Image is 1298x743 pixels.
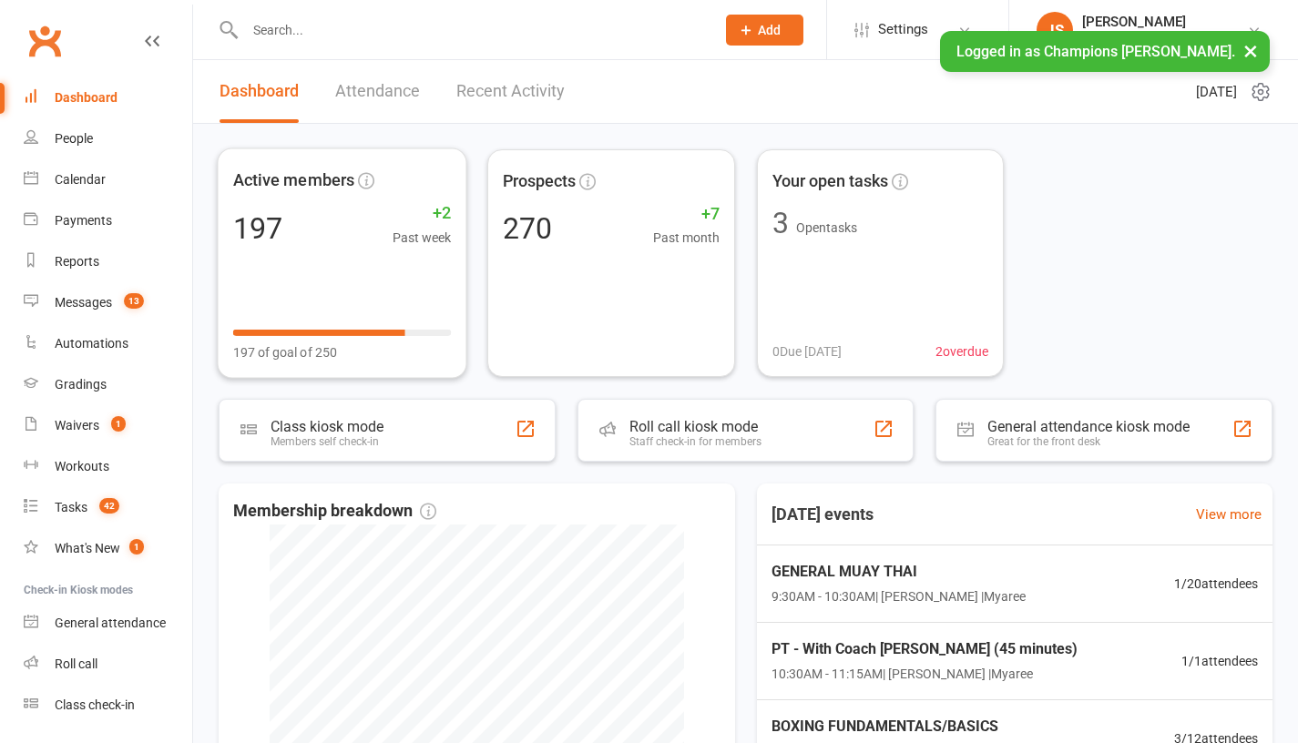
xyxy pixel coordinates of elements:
div: Calendar [55,172,106,187]
span: 42 [99,498,119,514]
span: Membership breakdown [233,498,436,524]
span: 1 / 20 attendees [1174,574,1258,594]
input: Search... [240,17,702,43]
a: Attendance [335,60,420,123]
a: Dashboard [24,77,192,118]
span: [DATE] [1196,81,1237,103]
div: Champions [PERSON_NAME] [1082,30,1247,46]
button: × [1234,31,1267,70]
a: Tasks 42 [24,487,192,528]
span: PT - With Coach [PERSON_NAME] (45 minutes) [772,637,1078,661]
a: Waivers 1 [24,405,192,446]
button: Add [726,15,803,46]
a: View more [1196,504,1262,525]
span: 1 / 1 attendees [1181,651,1258,671]
span: Open tasks [796,220,857,235]
div: Roll call kiosk mode [629,418,761,435]
span: Logged in as Champions [PERSON_NAME]. [956,43,1235,60]
div: Roll call [55,656,97,671]
span: 10:30AM - 11:15AM | [PERSON_NAME] | Myaree [772,664,1078,684]
span: 1 [111,416,126,432]
span: Your open tasks [772,168,888,195]
a: Messages 13 [24,282,192,323]
span: GENERAL MUAY THAI [772,560,1026,584]
span: Prospects [503,168,576,195]
div: Payments [55,213,112,228]
div: [PERSON_NAME] [1082,14,1247,30]
div: Reports [55,254,99,269]
div: General attendance [55,616,166,630]
span: 9:30AM - 10:30AM | [PERSON_NAME] | Myaree [772,586,1026,606]
span: 13 [124,293,144,309]
span: Add [758,23,781,37]
div: Tasks [55,500,87,514]
div: Class kiosk mode [271,418,383,435]
div: Staff check-in for members [629,435,761,448]
a: Dashboard [220,60,299,123]
span: Past week [393,227,452,248]
h3: [DATE] events [757,498,888,531]
div: General attendance kiosk mode [987,418,1190,435]
a: Automations [24,323,192,364]
a: Workouts [24,446,192,487]
div: 197 [233,213,283,242]
div: Great for the front desk [987,435,1190,448]
span: +2 [393,200,452,227]
a: Gradings [24,364,192,405]
div: Dashboard [55,90,118,105]
span: Active members [233,167,354,193]
div: Automations [55,336,128,351]
a: People [24,118,192,159]
a: General attendance kiosk mode [24,603,192,644]
div: Workouts [55,459,109,473]
span: +7 [653,201,720,228]
span: Past month [653,228,720,248]
div: Messages [55,295,112,310]
a: Reports [24,241,192,282]
span: 0 Due [DATE] [772,341,842,361]
a: Clubworx [22,18,67,64]
span: 197 of goal of 250 [233,342,337,363]
div: 3 [772,209,789,238]
a: Payments [24,200,192,241]
span: 2 overdue [935,341,988,361]
a: What's New1 [24,528,192,569]
div: JS [1037,12,1073,48]
a: Class kiosk mode [24,685,192,726]
a: Recent Activity [456,60,565,123]
div: Waivers [55,418,99,433]
a: Roll call [24,644,192,685]
a: Calendar [24,159,192,200]
div: Members self check-in [271,435,383,448]
div: Gradings [55,377,107,392]
div: Class check-in [55,697,135,712]
span: 1 [129,539,144,555]
span: BOXING FUNDAMENTALS/BASICS [772,715,1143,738]
div: People [55,131,93,146]
div: What's New [55,541,120,555]
span: Settings [878,9,928,50]
div: 270 [503,214,552,243]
